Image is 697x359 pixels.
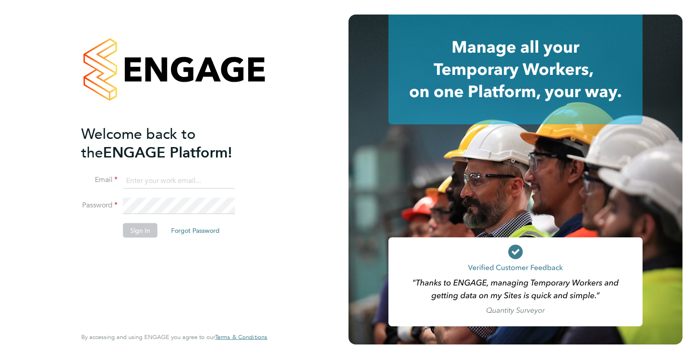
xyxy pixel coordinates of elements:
span: By accessing and using ENGAGE you agree to our [81,333,267,341]
button: Forgot Password [164,223,227,237]
label: Password [81,201,118,210]
span: Terms & Conditions [215,333,267,341]
a: Terms & Conditions [215,334,267,341]
span: Welcome back to the [81,125,196,161]
input: Enter your work email... [123,172,235,189]
button: Sign In [123,223,157,237]
label: Email [81,175,118,185]
h2: ENGAGE Platform! [81,124,258,162]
